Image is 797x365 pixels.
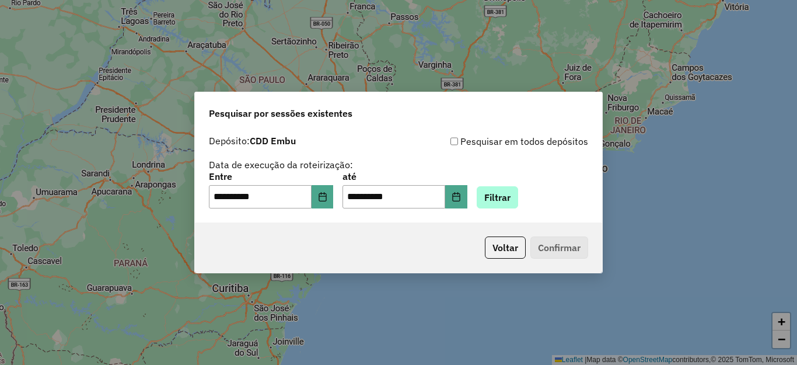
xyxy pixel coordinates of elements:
label: Entre [209,169,333,183]
button: Voltar [485,237,526,259]
div: Pesquisar em todos depósitos [398,134,588,148]
span: Pesquisar por sessões existentes [209,106,352,120]
button: Filtrar [477,186,518,208]
label: até [342,169,467,183]
strong: CDD Embu [250,135,296,147]
button: Choose Date [445,185,467,208]
button: Choose Date [312,185,334,208]
label: Depósito: [209,134,296,148]
label: Data de execução da roteirização: [209,158,353,172]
